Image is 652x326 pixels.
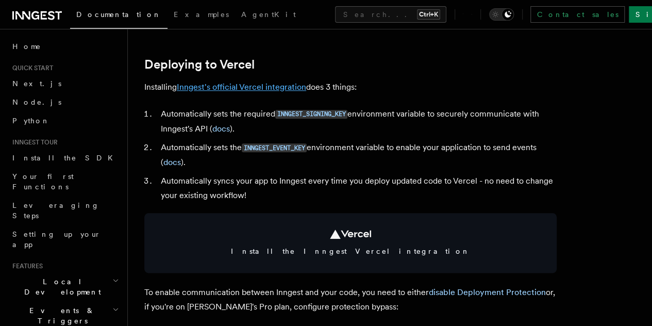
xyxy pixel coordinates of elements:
[8,64,53,72] span: Quick start
[275,109,347,119] a: INNGEST_SIGNING_KEY
[8,167,121,196] a: Your first Functions
[177,82,306,92] a: Inngest's official Vercel integration
[8,272,121,301] button: Local Development
[235,3,302,28] a: AgentKit
[8,37,121,56] a: Home
[242,143,307,152] code: INNGEST_EVENT_KEY
[12,117,50,125] span: Python
[158,174,557,203] li: Automatically syncs your app to Inngest every time you deploy updated code to Vercel - no need to...
[168,3,235,28] a: Examples
[8,138,58,146] span: Inngest tour
[8,74,121,93] a: Next.js
[8,225,121,254] a: Setting up your app
[144,213,557,273] a: Install the Inngest Vercel integration
[530,6,625,23] a: Contact sales
[489,8,514,21] button: Toggle dark mode
[12,201,99,220] span: Leveraging Steps
[275,110,347,119] code: INNGEST_SIGNING_KEY
[417,9,440,20] kbd: Ctrl+K
[158,107,557,136] li: Automatically sets the required environment variable to securely communicate with Inngest's API ( ).
[8,262,43,270] span: Features
[12,98,61,106] span: Node.js
[144,285,557,314] p: To enable communication between Inngest and your code, you need to either or, if you're on [PERSO...
[241,10,296,19] span: AgentKit
[8,196,121,225] a: Leveraging Steps
[8,276,112,297] span: Local Development
[242,142,307,152] a: INNGEST_EVENT_KEY
[8,111,121,130] a: Python
[158,140,557,170] li: Automatically sets the environment variable to enable your application to send events ( ).
[8,149,121,167] a: Install the SDK
[12,154,119,162] span: Install the SDK
[76,10,161,19] span: Documentation
[12,230,101,249] span: Setting up your app
[8,305,112,326] span: Events & Triggers
[429,287,546,297] a: disable Deployment Protection
[144,80,557,94] p: Installing does 3 things:
[144,57,255,72] a: Deploying to Vercel
[8,93,121,111] a: Node.js
[12,41,41,52] span: Home
[70,3,168,29] a: Documentation
[12,79,61,88] span: Next.js
[335,6,446,23] button: Search...Ctrl+K
[212,124,230,134] a: docs
[157,246,544,256] span: Install the Inngest Vercel integration
[12,172,74,191] span: Your first Functions
[163,157,181,167] a: docs
[174,10,229,19] span: Examples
